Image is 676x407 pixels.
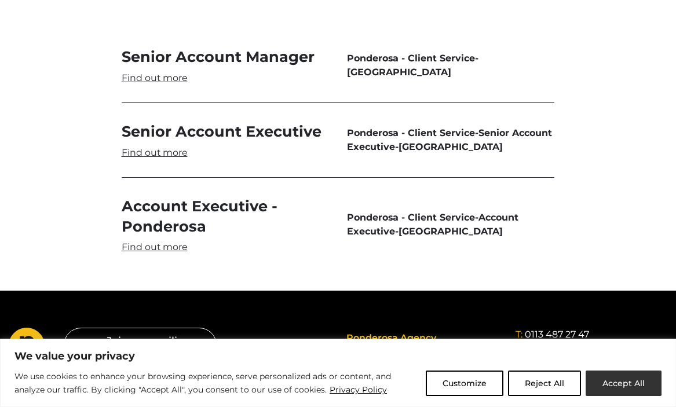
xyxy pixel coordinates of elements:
[347,127,475,138] span: Ponderosa - Client Service
[122,47,329,84] a: Senior Account Manager
[347,212,475,223] span: Ponderosa - Client Service
[508,371,581,396] button: Reject All
[9,328,45,368] a: Go to homepage
[122,196,329,253] a: Account Executive - Ponderosa
[14,349,662,363] p: We value your privacy
[399,226,503,237] span: [GEOGRAPHIC_DATA]
[347,53,475,64] span: Ponderosa - Client Service
[347,67,451,78] span: [GEOGRAPHIC_DATA]
[399,141,503,152] span: [GEOGRAPHIC_DATA]
[329,383,388,397] a: Privacy Policy
[525,328,589,342] a: 0113 487 27 47
[14,370,417,397] p: We use cookies to enhance your browsing experience, serve personalized ads or content, and analyz...
[64,328,217,372] button: Join our mailing list
[426,371,503,396] button: Customize
[347,52,554,79] span: -
[586,371,662,396] button: Accept All
[347,126,554,154] span: - -
[122,122,329,159] a: Senior Account Executive
[347,211,554,239] span: - -
[516,329,522,340] span: T:
[346,332,436,343] span: Ponderosa Agency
